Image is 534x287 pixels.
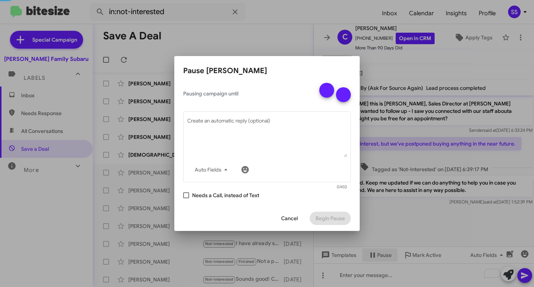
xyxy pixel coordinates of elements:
[310,212,351,225] button: Begin Pause
[183,65,351,77] h2: Pause [PERSON_NAME]
[281,212,298,225] span: Cancel
[192,191,259,200] span: Needs a Call, instead of Text
[337,185,347,189] mat-hint: 0/450
[316,212,345,225] span: Begin Pause
[195,163,230,176] span: Auto Fields
[189,163,236,176] button: Auto Fields
[275,212,304,225] button: Cancel
[183,90,313,97] span: Pausing campaign until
